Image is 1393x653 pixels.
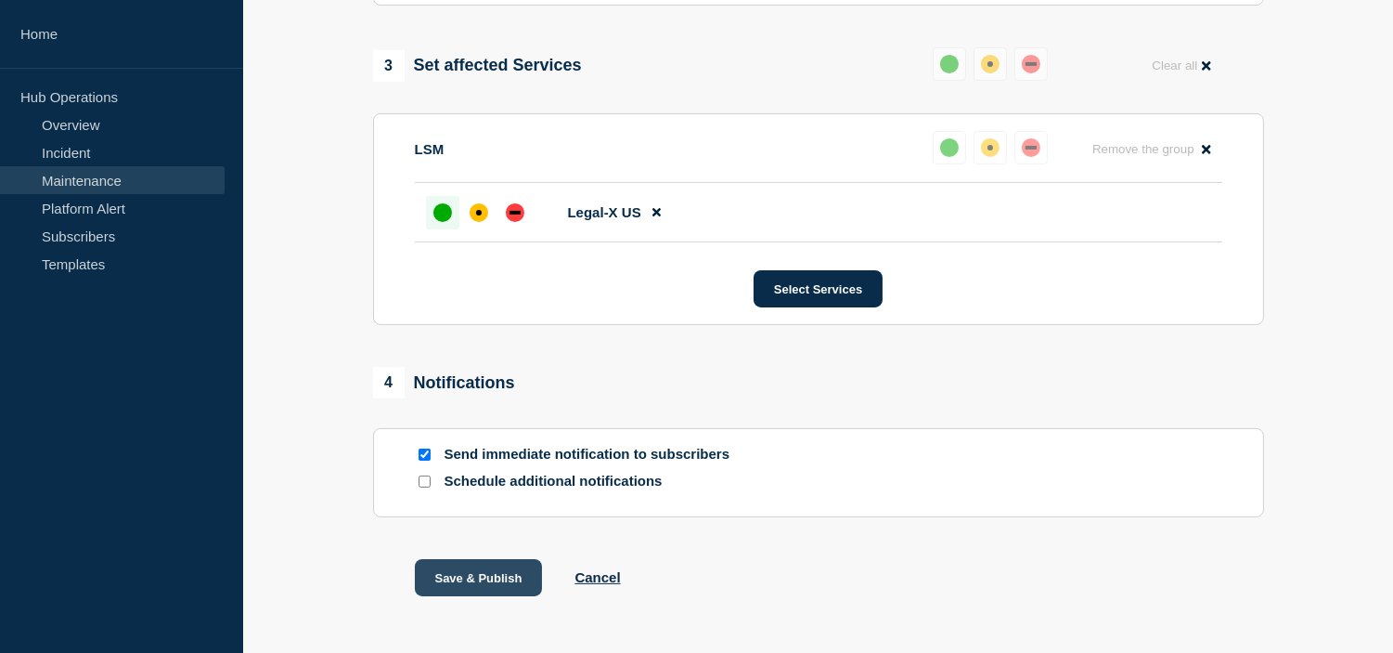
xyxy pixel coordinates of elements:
p: LSM [415,141,445,157]
div: Set affected Services [373,50,582,82]
span: Remove the group [1092,142,1194,156]
p: Schedule additional notifications [445,473,742,490]
div: up [940,138,959,157]
div: up [433,203,452,222]
button: Cancel [574,569,620,585]
button: affected [974,47,1007,81]
p: Send immediate notification to subscribers [445,446,742,464]
span: Legal-X US [568,204,641,220]
span: 4 [373,367,405,398]
button: Remove the group [1081,131,1222,167]
button: Save & Publish [415,559,543,596]
div: down [1022,55,1040,73]
button: Select Services [754,270,883,307]
div: up [940,55,959,73]
button: Clear all [1141,47,1221,84]
div: affected [981,55,1000,73]
div: affected [470,203,488,222]
input: Send immediate notification to subscribers [419,449,431,461]
div: Notifications [373,367,515,398]
div: down [506,203,524,222]
button: down [1014,47,1048,81]
div: down [1022,138,1040,157]
button: down [1014,131,1048,164]
div: affected [981,138,1000,157]
button: affected [974,131,1007,164]
button: up [933,131,966,164]
button: up [933,47,966,81]
span: 3 [373,50,405,82]
input: Schedule additional notifications [419,476,431,488]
